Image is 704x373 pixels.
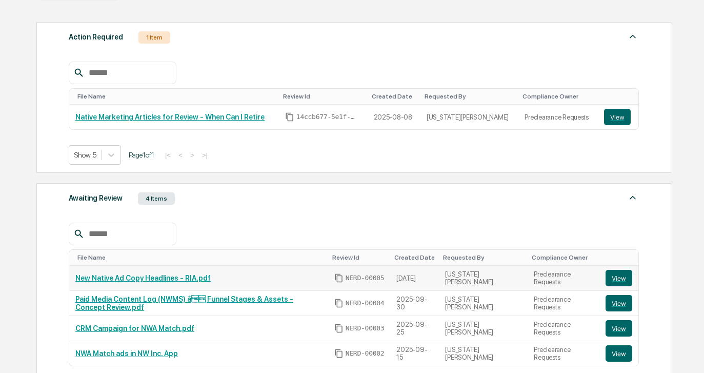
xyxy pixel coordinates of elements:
[138,192,175,205] div: 4 Items
[606,345,632,362] button: View
[443,254,524,261] div: Toggle SortBy
[606,270,632,286] button: View
[518,105,598,129] td: Preclearance Requests
[604,109,631,125] button: View
[528,266,599,291] td: Preclearance Requests
[606,320,632,337] button: View
[199,151,211,160] button: >|
[296,113,358,121] span: 14ccb677-5e1f-45b0-bfab-58f173d49acd
[77,93,275,100] div: Toggle SortBy
[346,349,385,358] span: NERD-00002
[394,254,435,261] div: Toggle SortBy
[528,341,599,366] td: Preclearance Requests
[528,316,599,341] td: Preclearance Requests
[390,266,439,291] td: [DATE]
[390,291,439,316] td: 2025-09-30
[162,151,174,160] button: |<
[439,316,528,341] td: [US_STATE][PERSON_NAME]
[138,31,170,44] div: 1 Item
[439,266,528,291] td: [US_STATE][PERSON_NAME]
[346,299,385,307] span: NERD-00004
[425,93,514,100] div: Toggle SortBy
[420,105,518,129] td: [US_STATE][PERSON_NAME]
[334,349,344,358] span: Copy Id
[175,151,186,160] button: <
[75,295,293,311] a: Paid Media Content Log (NWMS) â Funnel Stages & Assets - Concept Review.pdf
[75,349,178,358] a: NWA Match ads in NW Inc. App
[522,93,594,100] div: Toggle SortBy
[532,254,595,261] div: Toggle SortBy
[390,341,439,366] td: 2025-09-15
[187,151,197,160] button: >
[283,93,364,100] div: Toggle SortBy
[334,273,344,283] span: Copy Id
[372,93,416,100] div: Toggle SortBy
[439,341,528,366] td: [US_STATE][PERSON_NAME]
[346,274,385,282] span: NERD-00005
[627,30,639,43] img: caret
[334,324,344,333] span: Copy Id
[439,291,528,316] td: [US_STATE][PERSON_NAME]
[77,254,324,261] div: Toggle SortBy
[69,30,123,44] div: Action Required
[627,191,639,204] img: caret
[528,291,599,316] td: Preclearance Requests
[606,93,634,100] div: Toggle SortBy
[75,113,265,121] a: Native Marketing Articles for Review - When Can I Retire
[604,109,632,125] a: View
[606,295,632,311] button: View
[69,191,123,205] div: Awaiting Review
[75,324,194,332] a: CRM Campaign for NWA Match.pdf
[368,105,420,129] td: 2025-08-08
[346,324,385,332] span: NERD-00003
[285,112,294,122] span: Copy Id
[608,254,634,261] div: Toggle SortBy
[334,299,344,308] span: Copy Id
[75,274,211,282] a: New Native Ad Copy Headlines - RIA.pdf
[390,316,439,341] td: 2025-09-25
[129,151,154,159] span: Page 1 of 1
[332,254,387,261] div: Toggle SortBy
